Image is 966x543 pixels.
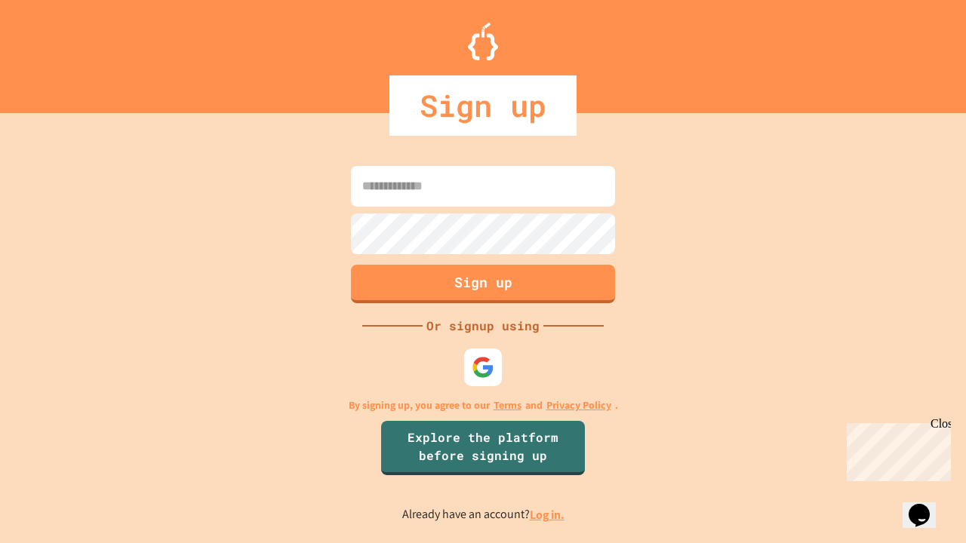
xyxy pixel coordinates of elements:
[546,397,611,413] a: Privacy Policy
[472,356,494,379] img: google-icon.svg
[349,397,618,413] p: By signing up, you agree to our and .
[841,417,951,481] iframe: chat widget
[423,317,543,335] div: Or signup using
[494,397,521,413] a: Terms
[468,23,498,60] img: Logo.svg
[903,483,951,528] iframe: chat widget
[402,505,565,524] p: Already have an account?
[389,75,577,136] div: Sign up
[530,507,565,523] a: Log in.
[6,6,104,96] div: Chat with us now!Close
[351,265,615,303] button: Sign up
[381,421,585,475] a: Explore the platform before signing up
